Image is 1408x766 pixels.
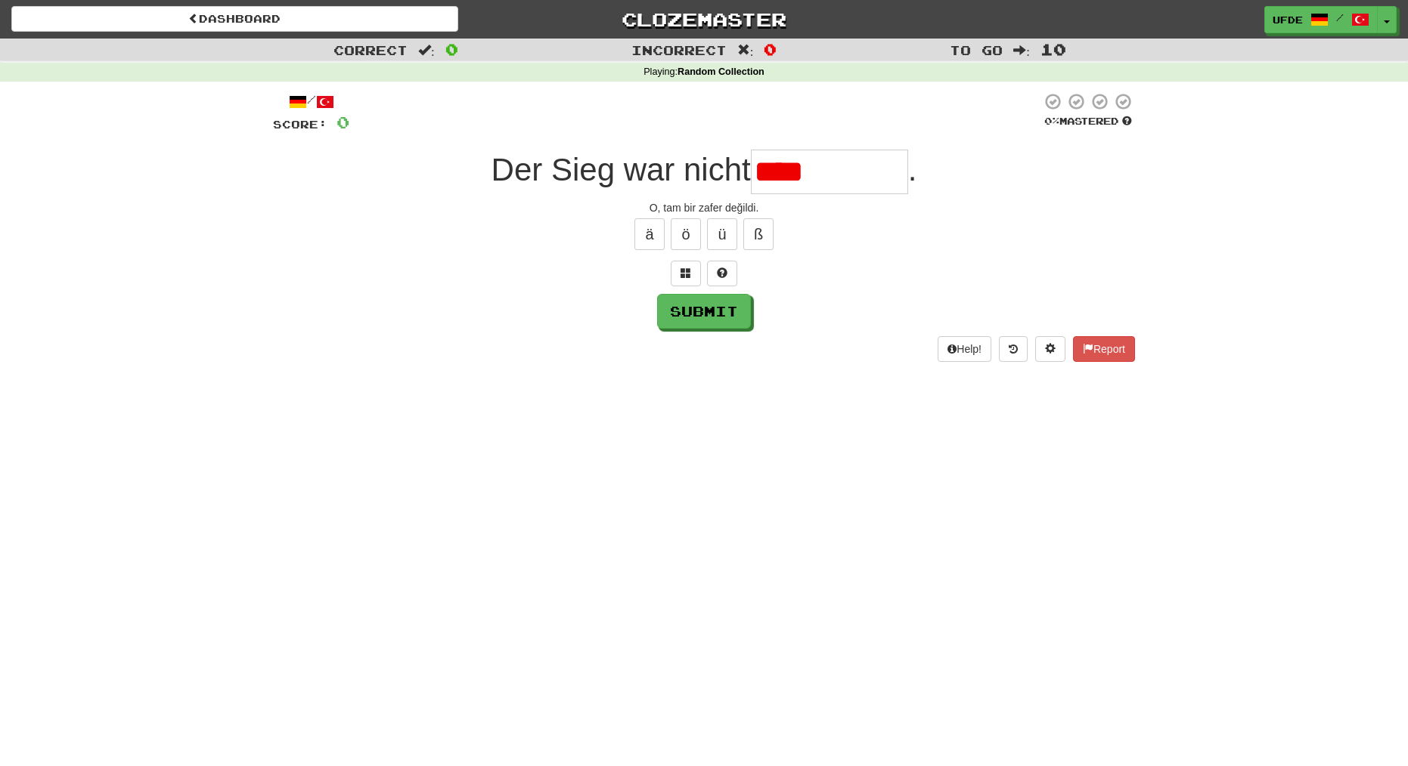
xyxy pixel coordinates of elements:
button: Report [1073,336,1135,362]
div: Mastered [1041,115,1135,128]
span: ufde [1273,13,1303,26]
span: 10 [1040,40,1066,58]
button: ß [743,218,774,250]
button: Single letter hint - you only get 1 per sentence and score half the points! alt+h [707,261,737,286]
button: ä [634,218,665,250]
button: ü [707,218,737,250]
span: Correct [333,42,408,57]
span: 0 [445,40,458,58]
a: Clozemaster [481,6,928,32]
a: Dashboard [11,6,458,32]
span: 0 [336,113,349,131]
span: Score: [273,118,327,131]
div: / [273,92,349,111]
button: Submit [657,294,751,329]
div: O, tam bir zafer değildi. [273,200,1135,215]
span: Incorrect [631,42,727,57]
span: . [908,152,917,187]
span: : [737,44,754,57]
a: ufde / [1264,6,1378,33]
button: Round history (alt+y) [999,336,1028,362]
button: Switch sentence to multiple choice alt+p [671,261,701,286]
span: Der Sieg war nicht [492,152,751,187]
span: : [418,44,435,57]
span: 0 % [1044,115,1059,127]
span: / [1336,12,1344,23]
button: ö [671,218,701,250]
span: 0 [764,40,777,58]
strong: Random Collection [678,66,764,77]
button: Help! [938,336,991,362]
span: To go [950,42,1003,57]
span: : [1013,44,1030,57]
